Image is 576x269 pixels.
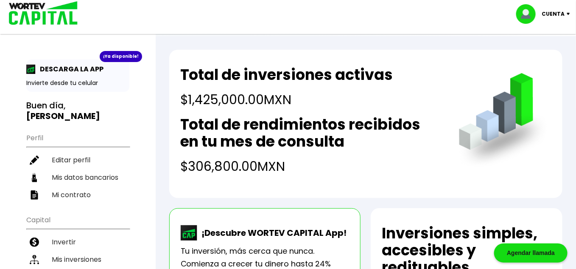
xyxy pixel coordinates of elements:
[26,169,129,186] a: Mis datos bancarios
[542,8,565,20] p: Cuenta
[30,190,39,200] img: contrato-icon.f2db500c.svg
[516,4,542,24] img: profile-image
[180,116,442,150] h2: Total de rendimientos recibidos en tu mes de consulta
[180,66,393,83] h2: Total de inversiones activas
[30,173,39,182] img: datos-icon.10cf9172.svg
[30,238,39,247] img: invertir-icon.b3b967d7.svg
[26,251,129,268] a: Mis inversiones
[100,51,142,62] div: ¡Ya disponible!
[26,65,36,74] img: app-icon
[26,100,129,122] h3: Buen día,
[26,79,129,88] p: Invierte desde tu celular
[26,151,129,169] a: Editar perfil
[26,128,129,204] ul: Perfil
[36,64,103,74] p: DESCARGA LA APP
[180,157,442,176] h4: $306,800.00 MXN
[181,225,198,241] img: wortev-capital-app-icon
[198,227,347,239] p: ¡Descubre WORTEV CAPITAL App!
[494,244,568,263] div: Agendar llamada
[26,110,100,122] b: [PERSON_NAME]
[30,255,39,264] img: inversiones-icon.6695dc30.svg
[30,156,39,165] img: editar-icon.952d3147.svg
[26,233,129,251] a: Invertir
[455,73,551,170] img: grafica.516fef24.png
[26,186,129,204] a: Mi contrato
[180,90,393,109] h4: $1,425,000.00 MXN
[565,13,576,15] img: icon-down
